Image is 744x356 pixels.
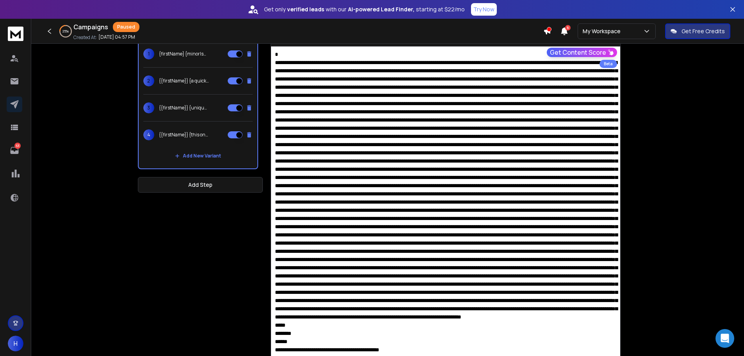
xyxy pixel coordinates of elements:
p: {firstName} {minor|small|tiny|modest|little} {shift|pivot|alteration|course change|slight change}... [159,51,209,57]
span: 4 [143,129,154,140]
span: 6 [565,25,571,30]
p: My Workspace [583,27,624,35]
h1: Campaigns [73,22,108,32]
img: logo [8,27,23,41]
p: [DATE] 04:57 PM [98,34,135,40]
button: Try Now [471,3,497,16]
button: Add Step [138,177,263,193]
a: 63 [7,143,22,158]
p: {{firstName}} {this one’s special|a remarkable truth|a simple switch|subtle pivot|a micro-step|ti... [159,132,209,138]
p: 25 % [62,29,69,34]
span: 2 [143,75,154,86]
button: H [8,336,23,351]
span: 1 [143,48,154,59]
strong: AI-powered Lead Finder, [348,5,414,13]
li: Step1CC/BCCA/Z Test1{firstName} {minor|small|tiny|modest|little} {shift|pivot|alteration|course c... [138,18,258,169]
p: {{firstName}} {a quick pivot|a subtle shift|gentle change|a tiny move|increase momentum|small fix... [159,78,209,84]
strong: verified leads [287,5,324,13]
span: 3 [143,102,154,113]
p: Try Now [473,5,494,13]
p: Get only with our starting at $22/mo [264,5,465,13]
button: Get Content Score [547,48,617,57]
p: 63 [14,143,21,149]
p: {{firstName}} {unique find with lasting value|just one tweak|refine slightly|pivot small|subtle s... [159,105,209,111]
div: Beta [599,60,617,68]
div: Paused [113,22,139,32]
button: Add New Variant [169,148,227,164]
p: Get Free Credits [682,27,725,35]
button: Get Free Credits [665,23,730,39]
p: Created At: [73,34,97,41]
div: Open Intercom Messenger [715,329,734,348]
